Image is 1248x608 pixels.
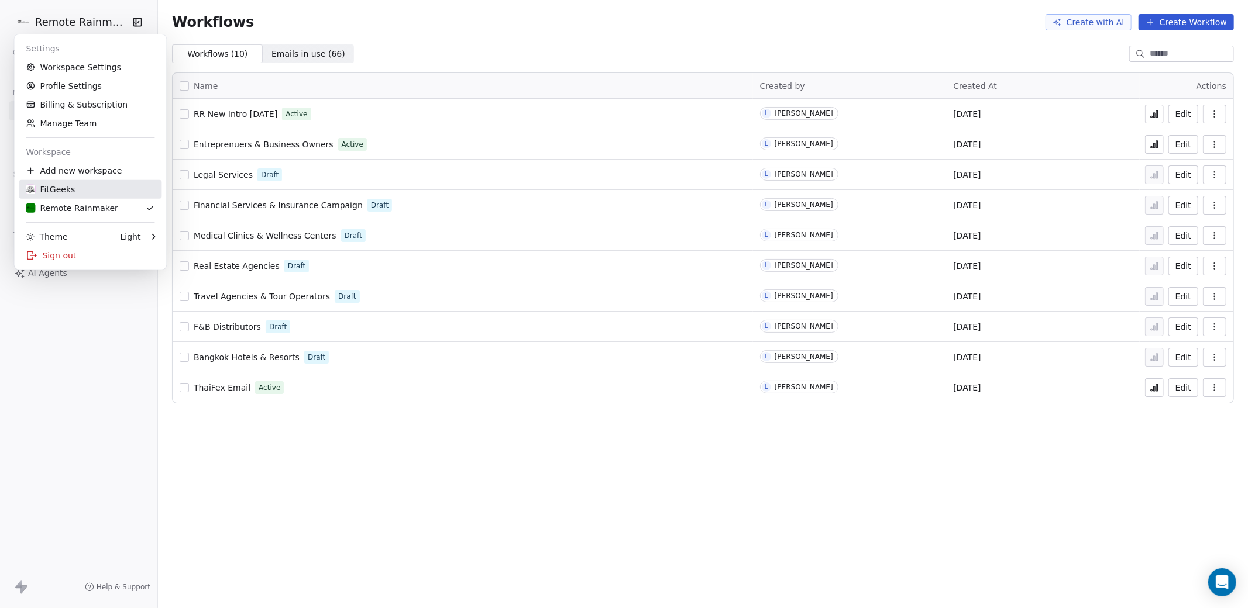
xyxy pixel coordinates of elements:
span: Help & Support [97,582,150,592]
span: Remote Rainmaker [35,15,129,30]
img: logo_orange.svg [19,19,28,28]
button: Edit [1168,226,1198,245]
span: Draft [371,200,389,210]
div: FitGeeks [26,184,75,195]
span: [DATE] [953,199,981,211]
span: Marketing [8,84,56,102]
span: F&B Distributors [194,322,261,331]
span: Draft [261,170,279,180]
button: Edit [1168,105,1198,123]
img: RR%20Logo%20%20Black%20(2).png [26,203,35,213]
span: Created At [953,81,997,91]
div: Sign out [19,246,161,265]
span: Sales [8,165,39,183]
div: [PERSON_NAME] [775,322,833,330]
div: Settings [19,39,161,58]
img: 1000.jpg [26,185,35,194]
span: [DATE] [953,169,981,181]
span: Draft [269,322,287,332]
span: Contacts [8,44,51,61]
div: [PERSON_NAME] [775,140,833,148]
button: Edit [1168,257,1198,275]
span: [DATE] [953,382,981,393]
span: Workflows [172,14,254,30]
div: [PERSON_NAME] [775,201,833,209]
span: ThaiFex Email [194,383,250,392]
button: Edit [1168,135,1198,154]
div: L [765,230,768,240]
div: Domain Overview [44,69,105,77]
span: Legal Services [194,170,253,179]
span: Travel Agencies & Tour Operators [194,292,330,301]
button: Edit [1168,317,1198,336]
button: Edit [1168,287,1198,306]
span: Actions [1197,81,1226,91]
a: Billing & Subscription [19,95,161,114]
img: tab_domain_overview_orange.svg [32,68,41,77]
span: [DATE] [953,230,981,241]
button: Create with AI [1046,14,1132,30]
span: Name [194,80,218,92]
a: Profile Settings [19,77,161,95]
span: Tools [8,226,37,244]
div: [PERSON_NAME] [775,261,833,270]
img: tab_keywords_by_traffic_grey.svg [116,68,126,77]
div: L [765,322,768,331]
span: Bangkok Hotels & Resorts [194,353,300,362]
span: Created by [760,81,805,91]
span: [DATE] [953,260,981,272]
div: L [765,109,768,118]
div: [PERSON_NAME] [775,383,833,391]
div: Light [120,231,140,243]
img: RR%20Logo%20%20Black%20(2).png [16,15,30,29]
span: [DATE] [953,108,981,120]
span: AI Agents [28,267,67,279]
span: [DATE] [953,321,981,333]
span: Medical Clinics & Wellness Centers [194,231,336,240]
div: [PERSON_NAME] [775,170,833,178]
span: Real Estate Agencies [194,261,280,271]
button: Edit [1168,165,1198,184]
div: L [765,261,768,270]
button: Edit [1168,348,1198,367]
span: Draft [345,230,362,241]
div: v 4.0.25 [33,19,57,28]
span: Active [259,382,280,393]
span: RR New Intro [DATE] [194,109,277,119]
div: L [765,382,768,392]
span: [DATE] [953,139,981,150]
div: Domain: [DOMAIN_NAME] [30,30,129,40]
span: Emails in use ( 66 ) [271,48,345,60]
a: Workspace Settings [19,58,161,77]
div: Remote Rainmaker [26,202,118,214]
div: Theme [26,231,67,243]
div: [PERSON_NAME] [775,292,833,300]
button: Create Workflow [1139,14,1234,30]
div: L [765,352,768,361]
span: Draft [338,291,356,302]
span: [DATE] [953,291,981,302]
a: Manage Team [19,114,161,133]
span: Financial Services & Insurance Campaign [194,201,363,210]
span: Draft [288,261,305,271]
div: L [765,291,768,300]
span: Draft [308,352,325,362]
span: Active [286,109,307,119]
div: [PERSON_NAME] [775,109,833,118]
div: L [765,200,768,209]
div: [PERSON_NAME] [775,231,833,239]
span: [DATE] [953,351,981,363]
span: Entreprenuers & Business Owners [194,140,334,149]
div: Add new workspace [19,161,161,180]
div: Open Intercom Messenger [1208,568,1236,596]
div: Workspace [19,143,161,161]
div: L [765,170,768,179]
div: L [765,139,768,148]
div: [PERSON_NAME] [775,353,833,361]
button: Edit [1168,196,1198,215]
span: Active [342,139,363,150]
img: website_grey.svg [19,30,28,40]
button: Edit [1168,378,1198,397]
div: Keywords by Traffic [129,69,197,77]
